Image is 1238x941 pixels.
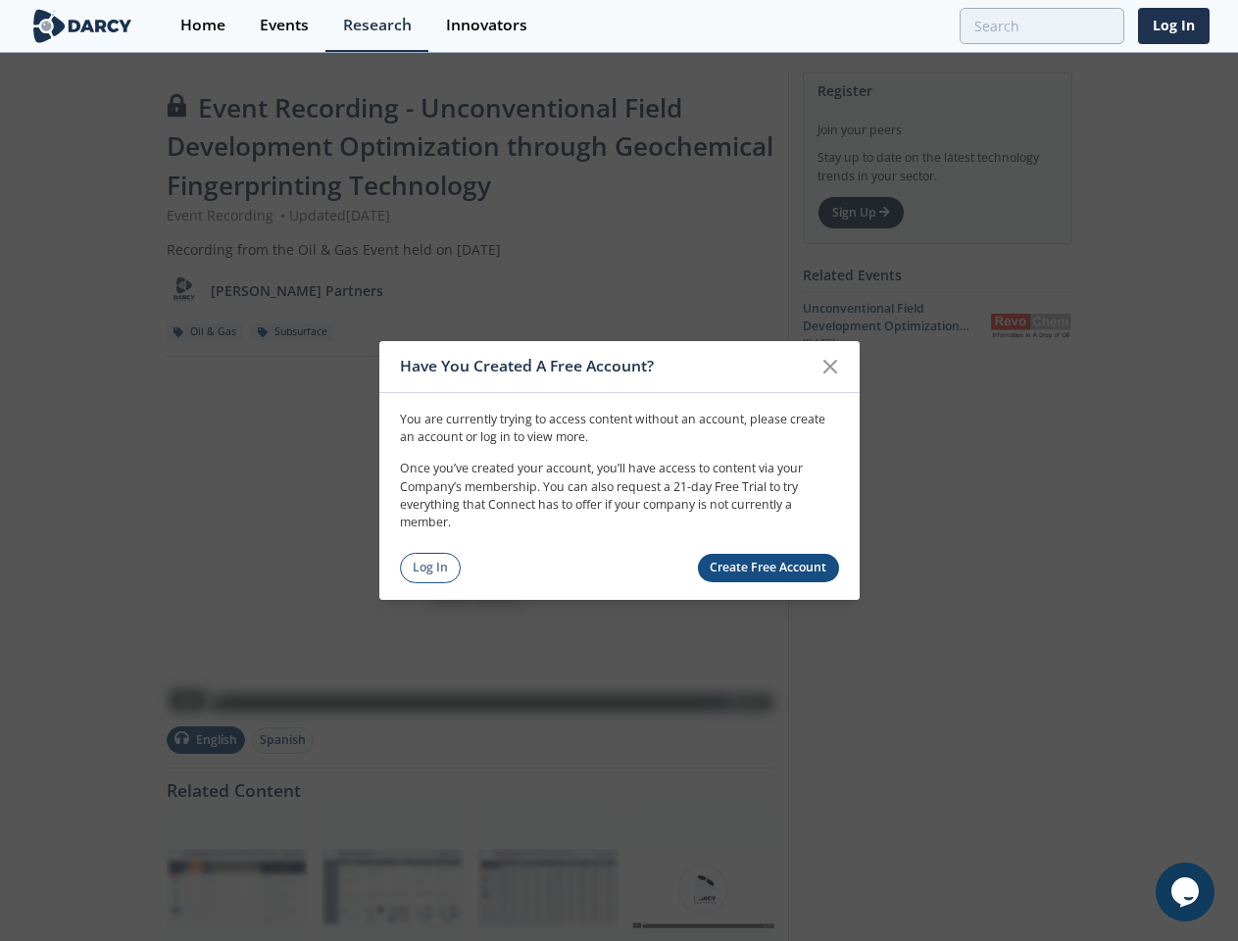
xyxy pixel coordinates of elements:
[400,460,839,532] p: Once you’ve created your account, you’ll have access to content via your Company’s membership. Yo...
[400,410,839,446] p: You are currently trying to access content without an account, please create an account or log in...
[29,9,136,43] img: logo-wide.svg
[400,348,813,385] div: Have You Created A Free Account?
[180,18,225,33] div: Home
[260,18,309,33] div: Events
[1156,863,1218,921] iframe: chat widget
[960,8,1124,44] input: Advanced Search
[343,18,412,33] div: Research
[698,554,839,582] a: Create Free Account
[1138,8,1210,44] a: Log In
[446,18,527,33] div: Innovators
[400,553,462,583] a: Log In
